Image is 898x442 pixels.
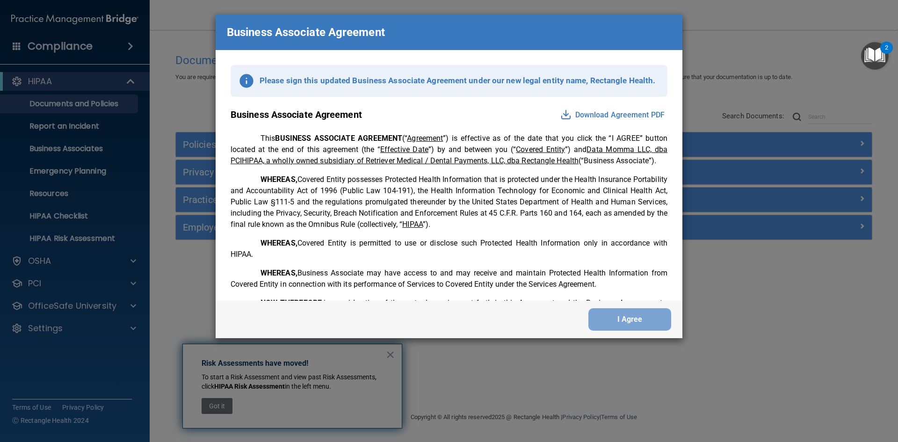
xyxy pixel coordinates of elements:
[231,106,362,123] p: Business Associate Agreement
[402,220,423,229] u: HIPAA
[231,174,667,230] p: Covered Entity possesses Protected Health Information that is protected under the Health Insuranc...
[227,22,385,43] p: Business Associate Agreement
[261,239,297,247] span: WHEREAS,
[558,108,667,123] button: Download Agreement PDF
[275,134,402,143] span: BUSINESS ASSOCIATE AGREEMENT
[231,268,667,290] p: Business Associate may have access to and may receive and maintain Protected Health Information f...
[885,48,888,60] div: 2
[407,134,443,143] u: Agreement
[231,297,667,331] p: in consideration of the mutual promises set forth in this Agreement and the Business Arrangements...
[231,145,667,165] u: Data Momma LLC, dba PCIHIPAA, a wholly owned subsidiary of Retriever Medical / Dental Payments, L...
[231,238,667,260] p: Covered Entity is permitted to use or disclose such Protected Health Information only in accordan...
[516,145,565,154] u: Covered Entity
[380,145,428,154] u: Effective Date
[260,73,655,88] p: Please sign this updated Business Associate Agreement under our new legal entity name, Rectangle ...
[261,298,324,307] span: NOW THEREFORE,
[261,175,297,184] span: WHEREAS,
[861,42,889,70] button: Open Resource Center, 2 new notifications
[261,268,297,277] span: WHEREAS,
[588,308,671,331] button: I Agree
[231,133,667,167] p: This (“ ”) is effective as of the date that you click the “I AGREE” button located at the end of ...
